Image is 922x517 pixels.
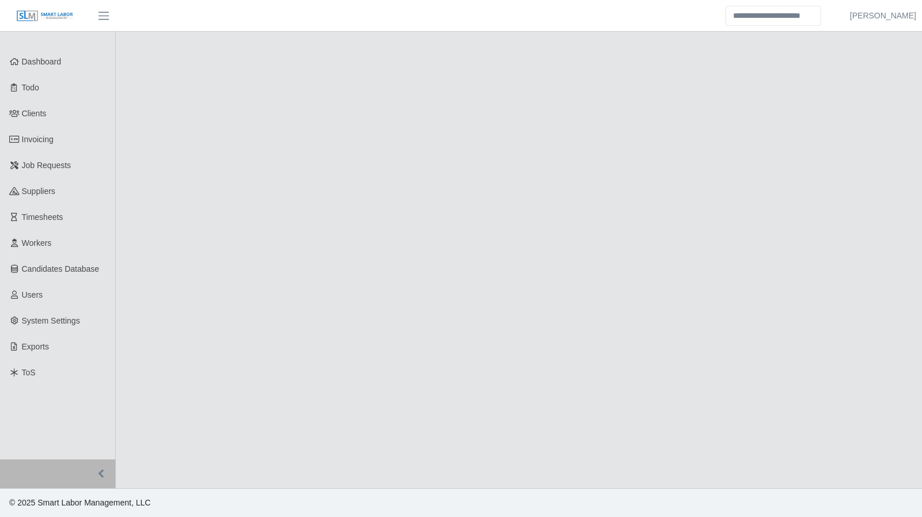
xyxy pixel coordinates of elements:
[22,342,49,351] span: Exports
[725,6,821,26] input: Search
[22,109,47,118] span: Clients
[22,57,62,66] span: Dashboard
[22,368,36,377] span: ToS
[22,135,54,144] span: Invoicing
[22,83,39,92] span: Todo
[22,238,52,248] span: Workers
[16,10,74,22] img: SLM Logo
[850,10,916,22] a: [PERSON_NAME]
[22,212,63,222] span: Timesheets
[22,290,43,299] span: Users
[9,498,150,507] span: © 2025 Smart Labor Management, LLC
[22,264,100,273] span: Candidates Database
[22,161,71,170] span: Job Requests
[22,187,55,196] span: Suppliers
[22,316,80,325] span: System Settings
